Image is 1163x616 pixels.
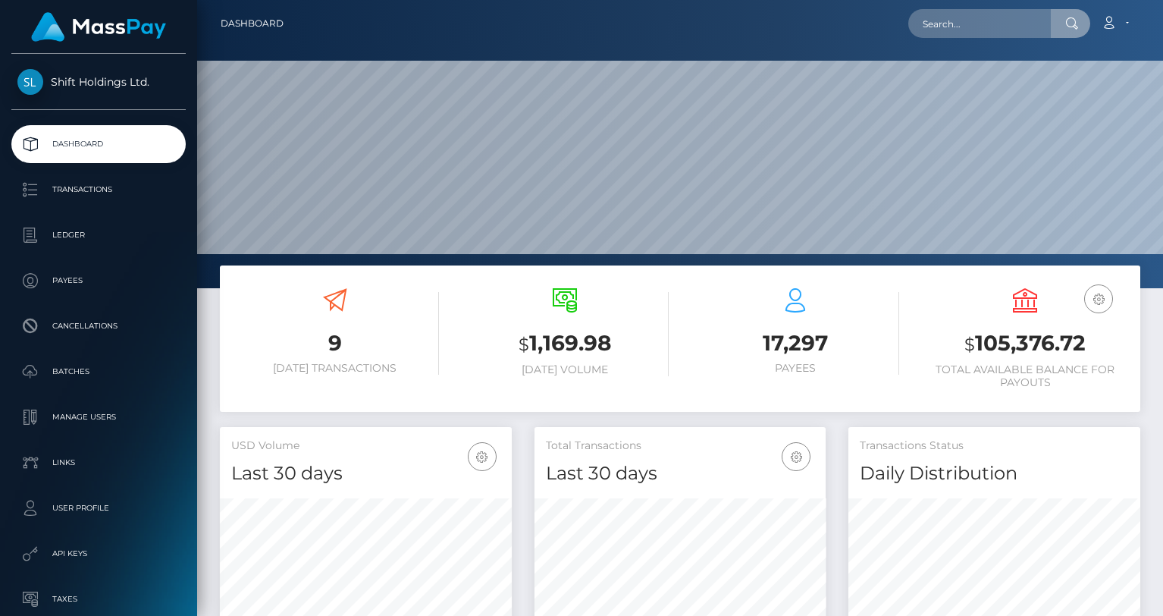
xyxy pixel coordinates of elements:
[17,224,180,247] p: Ledger
[462,328,669,360] h3: 1,169.98
[231,328,439,358] h3: 9
[11,398,186,436] a: Manage Users
[231,460,500,487] h4: Last 30 days
[691,362,899,375] h6: Payees
[17,315,180,338] p: Cancellations
[11,535,186,573] a: API Keys
[546,438,815,454] h5: Total Transactions
[17,497,180,520] p: User Profile
[31,12,166,42] img: MassPay Logo
[17,269,180,292] p: Payees
[922,363,1130,389] h6: Total Available Balance for Payouts
[908,9,1051,38] input: Search...
[519,334,529,355] small: $
[231,362,439,375] h6: [DATE] Transactions
[221,8,284,39] a: Dashboard
[17,406,180,429] p: Manage Users
[17,178,180,201] p: Transactions
[17,588,180,611] p: Taxes
[11,75,186,89] span: Shift Holdings Ltd.
[11,262,186,300] a: Payees
[17,542,180,565] p: API Keys
[17,451,180,474] p: Links
[11,125,186,163] a: Dashboard
[11,353,186,391] a: Batches
[691,328,899,358] h3: 17,297
[860,460,1129,487] h4: Daily Distribution
[11,444,186,482] a: Links
[17,133,180,156] p: Dashboard
[964,334,975,355] small: $
[11,307,186,345] a: Cancellations
[17,69,43,95] img: Shift Holdings Ltd.
[922,328,1130,360] h3: 105,376.72
[462,363,669,376] h6: [DATE] Volume
[17,360,180,383] p: Batches
[11,489,186,527] a: User Profile
[11,216,186,254] a: Ledger
[231,438,500,454] h5: USD Volume
[11,171,186,209] a: Transactions
[860,438,1129,454] h5: Transactions Status
[546,460,815,487] h4: Last 30 days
